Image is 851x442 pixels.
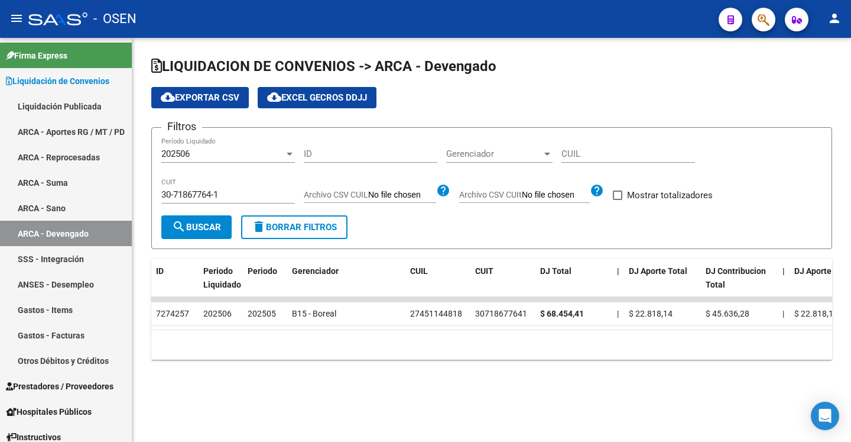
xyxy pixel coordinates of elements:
[6,49,67,62] span: Firma Express
[156,309,189,318] span: 7274257
[199,259,243,311] datatable-header-cell: Periodo Liquidado
[241,215,347,239] button: Borrar Filtros
[612,259,624,311] datatable-header-cell: |
[248,309,276,318] span: 202505
[203,309,232,318] span: 202506
[782,309,784,318] span: |
[701,259,778,311] datatable-header-cell: DJ Contribucion Total
[252,222,337,233] span: Borrar Filtros
[617,309,619,318] span: |
[410,307,462,321] div: 27451144818
[368,190,436,201] input: Archivo CSV CUIL
[172,222,221,233] span: Buscar
[475,266,493,276] span: CUIT
[267,92,367,103] span: EXCEL GECROS DDJJ
[782,266,785,276] span: |
[540,309,584,318] strong: $ 68.454,41
[470,259,535,311] datatable-header-cell: CUIT
[778,259,790,311] datatable-header-cell: |
[243,259,287,311] datatable-header-cell: Periodo
[535,259,612,311] datatable-header-cell: DJ Total
[248,266,277,276] span: Periodo
[156,266,164,276] span: ID
[161,118,202,135] h3: Filtros
[617,266,619,276] span: |
[794,309,838,318] span: $ 22.818,14
[172,220,186,234] mat-icon: search
[9,11,24,25] mat-icon: menu
[151,58,496,75] span: LIQUIDACION DE CONVENIOS -> ARCA - Devengado
[267,90,281,104] mat-icon: cloud_download
[436,183,450,198] mat-icon: help
[629,309,673,318] span: $ 22.818,14
[540,266,571,276] span: DJ Total
[590,183,604,198] mat-icon: help
[151,87,249,108] button: Exportar CSV
[161,90,175,104] mat-icon: cloud_download
[446,149,542,159] span: Gerenciador
[6,405,92,418] span: Hospitales Públicos
[410,266,428,276] span: CUIL
[292,309,336,318] span: B15 - Boreal
[6,75,109,88] span: Liquidación de Convenios
[151,259,199,311] datatable-header-cell: ID
[706,309,749,318] span: $ 45.636,28
[405,259,470,311] datatable-header-cell: CUIL
[624,259,701,311] datatable-header-cell: DJ Aporte Total
[459,190,522,199] span: Archivo CSV CUIt
[811,402,839,430] div: Open Intercom Messenger
[252,220,266,234] mat-icon: delete
[161,149,190,159] span: 202506
[522,190,590,201] input: Archivo CSV CUIt
[258,87,376,108] button: EXCEL GECROS DDJJ
[203,266,241,289] span: Periodo Liquidado
[292,266,339,276] span: Gerenciador
[794,266,831,276] span: DJ Aporte
[627,188,713,202] span: Mostrar totalizadores
[304,190,368,199] span: Archivo CSV CUIL
[6,380,113,393] span: Prestadores / Proveedores
[93,6,137,32] span: - OSEN
[287,259,405,311] datatable-header-cell: Gerenciador
[706,266,766,289] span: DJ Contribucion Total
[827,11,842,25] mat-icon: person
[475,307,527,321] div: 30718677641
[629,266,687,276] span: DJ Aporte Total
[161,215,232,239] button: Buscar
[161,92,239,103] span: Exportar CSV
